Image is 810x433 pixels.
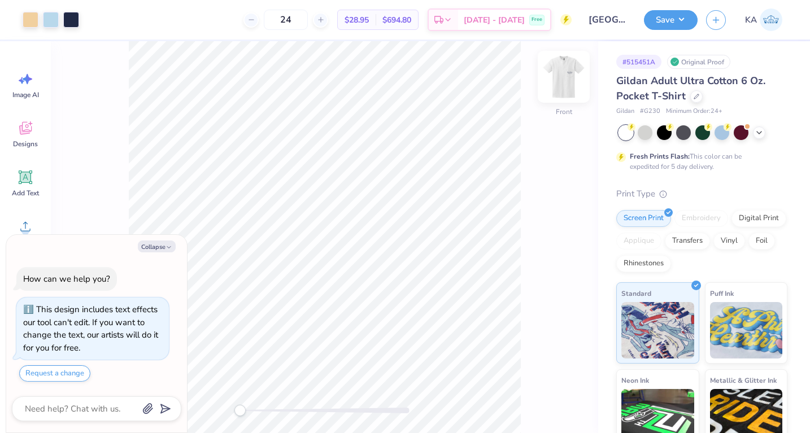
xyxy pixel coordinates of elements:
[464,14,525,26] span: [DATE] - [DATE]
[621,374,649,386] span: Neon Ink
[616,55,661,69] div: # 515451A
[748,233,775,250] div: Foil
[616,210,671,227] div: Screen Print
[621,287,651,299] span: Standard
[616,107,634,116] span: Gildan
[541,54,586,99] img: Front
[23,273,110,285] div: How can we help you?
[644,10,698,30] button: Save
[580,8,635,31] input: Untitled Design
[666,107,722,116] span: Minimum Order: 24 +
[12,90,39,99] span: Image AI
[740,8,787,31] a: KA
[138,240,176,252] button: Collapse
[23,304,158,353] div: This design includes text effects our tool can't edit. If you want to change the text, our artist...
[616,233,661,250] div: Applique
[674,210,728,227] div: Embroidery
[616,187,787,200] div: Print Type
[234,405,246,416] div: Accessibility label
[630,151,769,172] div: This color can be expedited for 5 day delivery.
[710,374,777,386] span: Metallic & Glitter Ink
[616,255,671,272] div: Rhinestones
[710,302,783,358] img: Puff Ink
[731,210,786,227] div: Digital Print
[621,302,694,358] img: Standard
[713,233,745,250] div: Vinyl
[616,74,765,103] span: Gildan Adult Ultra Cotton 6 Oz. Pocket T-Shirt
[630,152,690,161] strong: Fresh Prints Flash:
[665,233,710,250] div: Transfers
[745,14,757,27] span: KA
[532,16,542,24] span: Free
[382,14,411,26] span: $694.80
[13,139,38,148] span: Designs
[264,10,308,30] input: – –
[19,365,90,382] button: Request a change
[345,14,369,26] span: $28.95
[710,287,734,299] span: Puff Ink
[640,107,660,116] span: # G230
[556,107,572,117] div: Front
[667,55,730,69] div: Original Proof
[12,189,39,198] span: Add Text
[760,8,782,31] img: Kristen Afacan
